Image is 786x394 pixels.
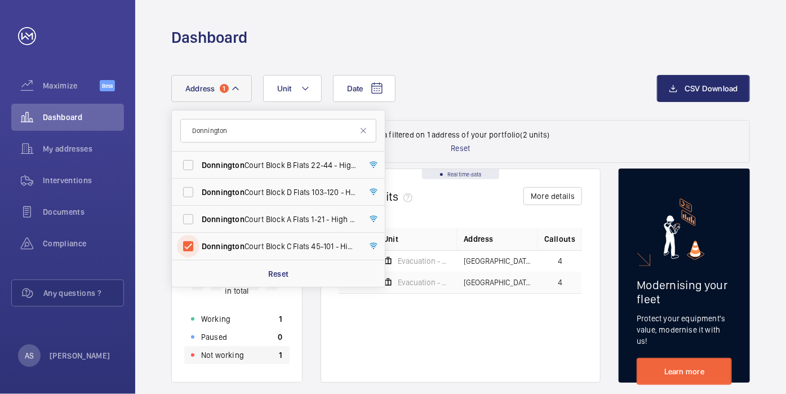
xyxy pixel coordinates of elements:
[202,241,357,252] span: Court Block C Flats 45-101 - High Risk Building - [STREET_ADDRESS]
[544,233,575,245] span: Callouts
[50,350,110,361] p: [PERSON_NAME]
[202,160,357,171] span: Court Block B Flats 22-44 - High Risk Building - [STREET_ADDRESS]
[220,84,229,93] span: 1
[451,143,470,154] p: Reset
[43,80,100,91] span: Maximize
[464,257,531,265] span: [GEOGRAPHIC_DATA] C Flats 45-101 - High Risk Building - [GEOGRAPHIC_DATA] 45-101
[43,112,124,123] span: Dashboard
[664,198,705,260] img: marketing-card.svg
[558,257,562,265] span: 4
[268,268,289,280] p: Reset
[202,187,357,198] span: Court Block D Flats 103-120 - High Risk Building - [STREET_ADDRESS]
[263,75,322,102] button: Unit
[558,278,562,286] span: 4
[171,27,247,48] h1: Dashboard
[685,84,738,93] span: CSV Download
[43,287,123,299] span: Any questions ?
[523,187,582,205] button: More details
[333,75,396,102] button: Date
[201,349,244,361] p: Not working
[43,143,124,154] span: My addresses
[464,278,531,286] span: [GEOGRAPHIC_DATA] C Flats 45-101 - High Risk Building - [GEOGRAPHIC_DATA] 45-101
[347,84,363,93] span: Date
[637,313,732,347] p: Protect your equipment's value, modernise it with us!
[202,161,245,170] span: Donnington
[25,350,34,361] p: AS
[398,278,450,286] span: Evacuation - EPL No 3 Flats 45-101 L/h
[202,214,357,225] span: Court Block A Flats 1-21 - High Risk Building - [STREET_ADDRESS]
[637,358,732,385] a: Learn more
[185,84,215,93] span: Address
[278,331,282,343] p: 0
[372,189,417,203] span: units
[202,242,245,251] span: Donnington
[43,238,124,249] span: Compliance
[422,169,499,179] div: Real time data
[202,188,245,197] span: Donnington
[637,278,732,306] h2: Modernising your fleet
[100,80,115,91] span: Beta
[383,233,398,245] span: Unit
[202,215,245,224] span: Donnington
[180,119,376,143] input: Search by address
[43,175,124,186] span: Interventions
[279,349,282,361] p: 1
[277,84,292,93] span: Unit
[201,331,227,343] p: Paused
[464,233,493,245] span: Address
[43,206,124,218] span: Documents
[657,75,750,102] button: CSV Download
[398,257,450,265] span: Evacuation - EPL No 4 Flats 45-101 R/h
[171,75,252,102] button: Address1
[279,313,282,325] p: 1
[372,129,550,140] p: Data filtered on 1 address of your portfolio (2 units)
[201,313,230,325] p: Working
